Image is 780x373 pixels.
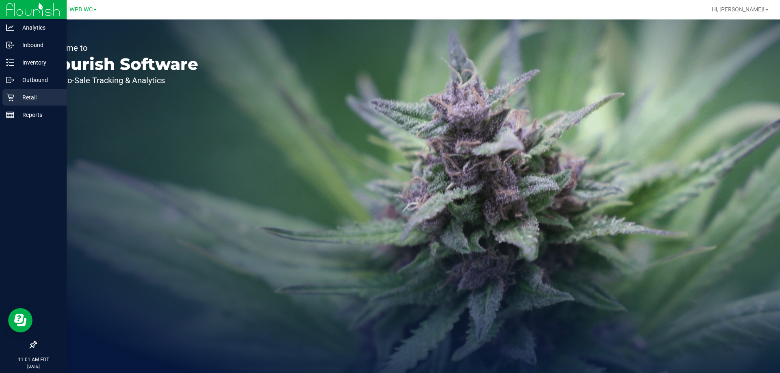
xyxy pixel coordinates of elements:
[8,308,32,332] iframe: Resource center
[14,93,63,102] p: Retail
[6,76,14,84] inline-svg: Outbound
[6,24,14,32] inline-svg: Analytics
[69,6,93,13] span: WPB WC
[14,110,63,120] p: Reports
[6,111,14,119] inline-svg: Reports
[44,56,198,72] p: Flourish Software
[14,75,63,85] p: Outbound
[14,58,63,67] p: Inventory
[44,76,198,84] p: Seed-to-Sale Tracking & Analytics
[14,23,63,32] p: Analytics
[4,356,63,363] p: 11:01 AM EDT
[44,44,198,52] p: Welcome to
[6,58,14,67] inline-svg: Inventory
[4,363,63,369] p: [DATE]
[6,93,14,101] inline-svg: Retail
[14,40,63,50] p: Inbound
[712,6,765,13] span: Hi, [PERSON_NAME]!
[6,41,14,49] inline-svg: Inbound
